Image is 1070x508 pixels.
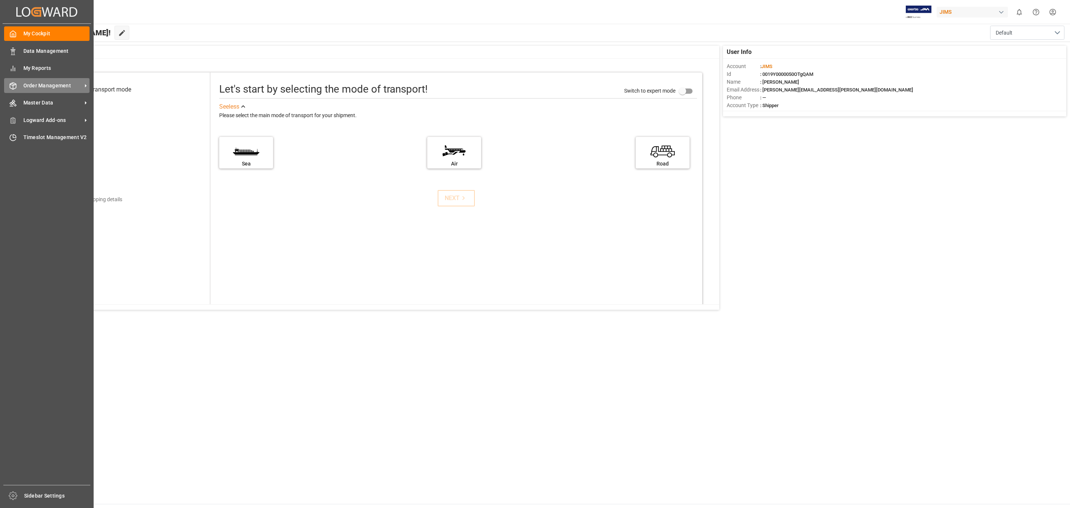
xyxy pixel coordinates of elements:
[1028,4,1044,20] button: Help Center
[624,88,675,94] span: Switch to expert mode
[23,30,90,38] span: My Cockpit
[639,160,686,168] div: Road
[760,95,766,100] span: : —
[438,190,475,206] button: NEXT
[760,71,813,77] span: : 0019Y0000050OTgQAM
[761,64,772,69] span: JIMS
[727,86,760,94] span: Email Address
[760,87,913,93] span: : [PERSON_NAME][EMAIL_ADDRESS][PERSON_NAME][DOMAIN_NAME]
[23,116,82,124] span: Logward Add-ons
[445,194,467,203] div: NEXT
[727,78,760,86] span: Name
[219,102,239,111] div: See less
[23,47,90,55] span: Data Management
[4,130,90,145] a: Timeslot Management V2
[4,44,90,58] a: Data Management
[760,79,799,85] span: : [PERSON_NAME]
[727,62,760,70] span: Account
[219,81,428,97] div: Let's start by selecting the mode of transport!
[23,82,82,90] span: Order Management
[431,160,477,168] div: Air
[23,64,90,72] span: My Reports
[727,70,760,78] span: Id
[23,134,90,141] span: Timeslot Management V2
[219,111,697,120] div: Please select the main mode of transport for your shipment.
[760,103,779,108] span: : Shipper
[1011,4,1028,20] button: show 0 new notifications
[937,5,1011,19] button: JIMS
[4,26,90,41] a: My Cockpit
[76,196,122,203] div: Add shipping details
[727,102,760,109] span: Account Type
[937,7,1008,17] div: JIMS
[24,492,91,500] span: Sidebar Settings
[223,160,269,168] div: Sea
[23,99,82,107] span: Master Data
[760,64,772,69] span: :
[990,26,1064,40] button: open menu
[996,29,1012,37] span: Default
[4,61,90,75] a: My Reports
[727,48,752,57] span: User Info
[74,85,131,94] div: Select transport mode
[727,94,760,102] span: Phone
[906,6,931,19] img: Exertis%20JAM%20-%20Email%20Logo.jpg_1722504956.jpg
